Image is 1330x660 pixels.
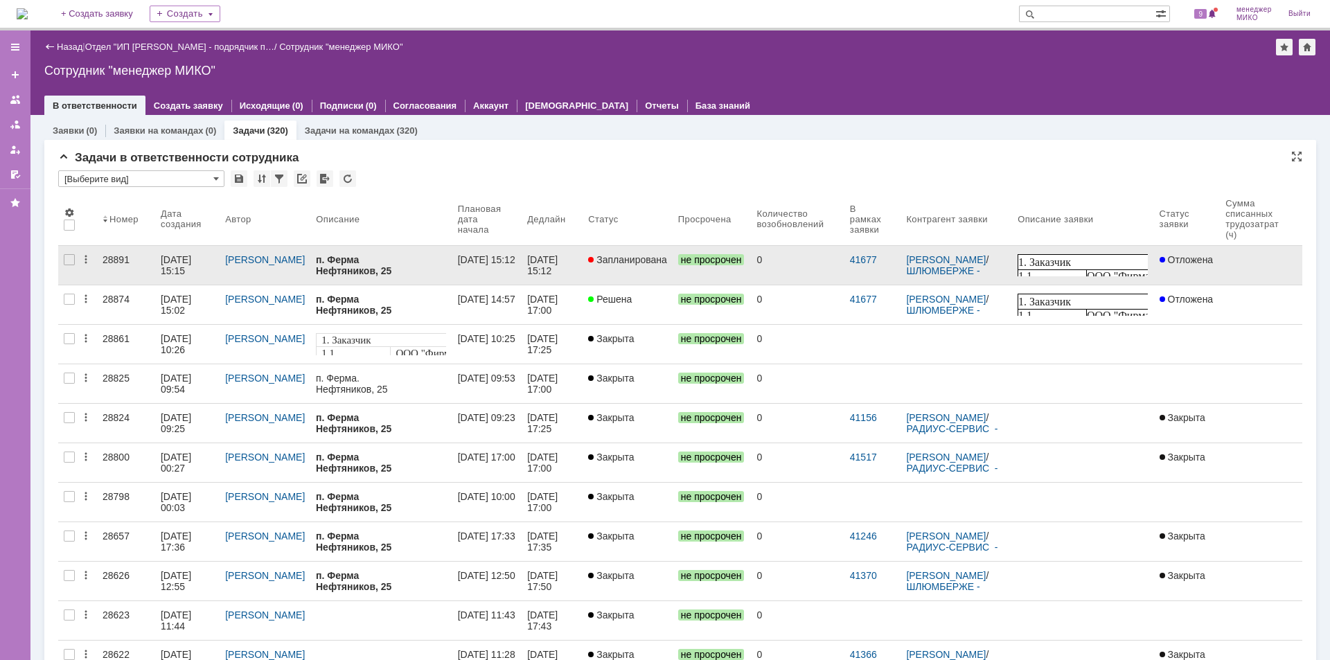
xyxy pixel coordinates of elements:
div: 28623 [103,609,150,621]
a: 0 [751,364,844,403]
span: не просрочен [678,530,745,542]
div: Статус заявки [1160,208,1204,229]
a: [DATE] 17:36 [155,522,220,561]
a: [DATE] 00:27 [155,443,220,482]
div: Создать [150,6,220,22]
span: Закрыта [588,491,634,502]
a: Отложена [1154,246,1221,285]
span: 1.3. Контактный телефон [1,67,58,104]
a: [PERSON_NAME] [225,491,305,502]
a: не просрочен [673,404,752,443]
th: Плановая дата начала [452,193,522,246]
a: Решена [583,285,673,324]
div: Дата создания [161,208,203,229]
div: / [85,42,280,52]
span: [PERSON_NAME] [69,48,157,60]
th: Количество возобновлений [751,193,844,246]
span: 1.4. Размещение аппарата [1,105,58,142]
div: [DATE] 10:26 [161,333,194,355]
a: [DATE] 14:57 [452,285,522,324]
a: [DATE] 12:55 [155,562,220,600]
span: [PHONE_NUMBER] [80,96,171,107]
a: Мои согласования [4,163,26,186]
a: [DATE] 11:43 [452,601,522,640]
a: [DATE] 11:44 [155,601,220,640]
a: не просрочен [673,285,752,324]
td: 0000219 [98,88,147,114]
a: [DATE] 17:25 [522,325,583,364]
div: 0 [756,491,838,502]
a: 0 [751,443,844,482]
div: [DATE] 17:00 [527,491,560,513]
a: [DATE] 15:02 [155,285,220,324]
a: Задачи [233,125,265,136]
a: [PERSON_NAME] [225,412,305,423]
span: Закрыта [1160,412,1205,423]
div: Сотрудник "менеджер МИКО" [44,64,1316,78]
span: [STREET_ADDRESS] [69,118,173,130]
a: [DATE] 17:25 [522,404,583,443]
a: РАДИУС-СЕРВИС - ООО «Фирма «Радиус-Сервис» [906,542,1000,575]
div: 28622 [103,649,150,660]
a: Заявки на командах [114,125,203,136]
div: [DATE] 14:57 [458,294,515,305]
a: [PERSON_NAME] [225,530,305,542]
a: [PERSON_NAME] [906,452,986,463]
div: [DATE] 17:35 [527,530,560,553]
span: 1.2. Заявитель [1,42,48,66]
td: 0000303 [98,62,147,96]
td: Инвентарный номер [98,45,147,62]
div: [DATE] 17:43 [527,609,560,632]
a: Создать заявку [4,64,26,86]
div: [DATE] 15:12 [527,254,560,276]
a: [DATE] 00:03 [155,483,220,521]
td: 0000194 [98,96,147,122]
div: [DATE] 15:12 [458,254,515,265]
div: 28657 [103,530,150,542]
a: 0 [751,483,844,521]
div: 0 [756,412,838,423]
div: Автор [225,214,251,224]
span: не просрочен [678,452,745,463]
a: [DEMOGRAPHIC_DATA] [525,100,628,111]
span: 1. Заказчик [1,2,53,14]
span: Закрыта [588,530,634,542]
a: РАДИУС-СЕРВИС - ООО «Фирма «Радиус-Сервис» [906,463,1000,496]
a: Отложена [1154,285,1221,324]
a: 41677 [850,254,877,265]
td: Оборудование PPU [46,45,98,62]
a: 41370 [850,570,877,581]
td: МФУ HP LaserJet Pro M426fdn A4 [1,88,46,114]
div: [DATE] 17:00 [527,294,560,316]
span: не просрочен [678,254,745,265]
span: 1.2. Заявитель [6,40,50,64]
div: [DATE] 17:36 [161,530,194,553]
td: 000205 [98,62,147,88]
div: [DATE] 10:25 [458,333,515,344]
th: Дедлайн [522,193,583,246]
a: 0 [751,285,844,324]
div: Дедлайн [527,214,565,224]
span: Закрыта [588,649,634,660]
span: Решена [588,294,632,305]
a: [DATE] 17:35 [522,522,583,561]
div: Добавить в избранное [1276,39,1293,55]
div: Просрочена [678,214,731,224]
a: не просрочен [673,601,752,640]
a: Закрыта [583,522,673,561]
th: Статус [583,193,673,246]
span: Отложена [1160,294,1214,305]
a: Мои заявки [4,139,26,161]
a: Заявки на командах [4,89,26,111]
div: 0 [756,294,838,305]
td: Модель [1,45,46,62]
a: 0 [751,601,844,640]
a: База знаний [695,100,750,111]
div: 28825 [103,373,150,384]
a: 28623 [97,601,155,640]
a: не просрочен [673,483,752,521]
th: Сумма списанных трудозатрат (ч) [1220,193,1302,246]
div: 28626 [103,570,150,581]
a: Закрыта [1154,443,1221,482]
